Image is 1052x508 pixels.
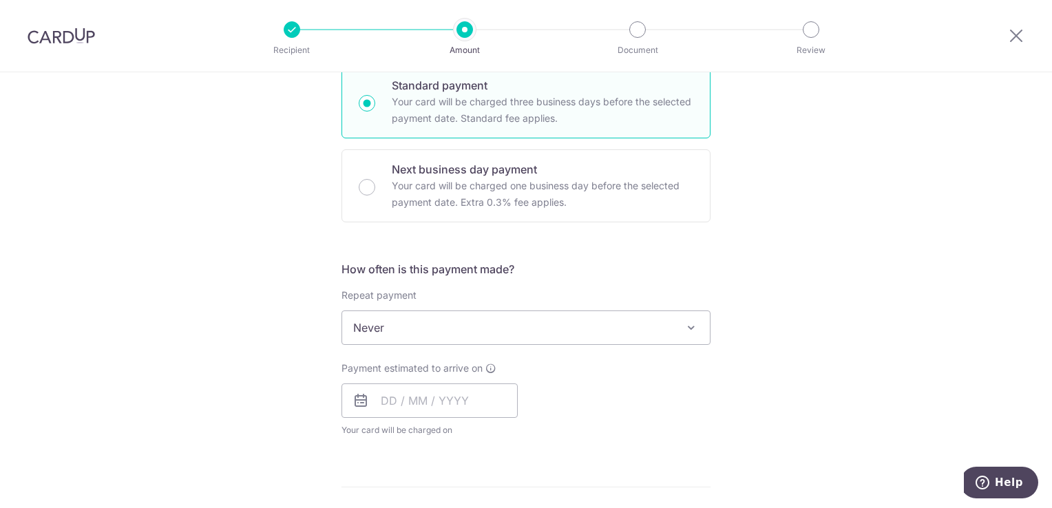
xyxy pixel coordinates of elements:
p: Recipient [241,43,343,57]
input: DD / MM / YYYY [341,383,518,418]
img: CardUp [28,28,95,44]
p: Amount [414,43,516,57]
p: Your card will be charged three business days before the selected payment date. Standard fee appl... [392,94,693,127]
span: Your card will be charged on [341,423,518,437]
label: Repeat payment [341,288,417,302]
span: Never [341,310,711,345]
span: Never [342,311,710,344]
p: Next business day payment [392,161,693,178]
h5: How often is this payment made? [341,261,711,277]
span: Payment estimated to arrive on [341,361,483,375]
p: Document [587,43,688,57]
iframe: Opens a widget where you can find more information [964,467,1038,501]
p: Review [760,43,862,57]
p: Your card will be charged one business day before the selected payment date. Extra 0.3% fee applies. [392,178,693,211]
p: Standard payment [392,77,693,94]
